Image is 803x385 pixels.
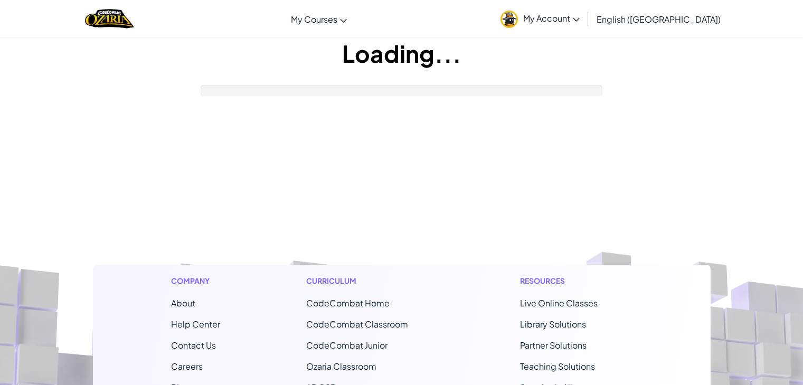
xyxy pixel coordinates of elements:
[171,319,220,330] a: Help Center
[306,361,376,372] a: Ozaria Classroom
[520,319,586,330] a: Library Solutions
[171,275,220,286] h1: Company
[171,361,203,372] a: Careers
[523,13,580,24] span: My Account
[306,275,434,286] h1: Curriculum
[306,319,408,330] a: CodeCombat Classroom
[520,297,598,309] a: Live Online Classes
[500,11,518,28] img: avatar
[520,340,587,351] a: Partner Solutions
[291,14,337,25] span: My Courses
[306,297,390,309] span: CodeCombat Home
[520,361,595,372] a: Teaching Solutions
[591,5,726,33] a: English ([GEOGRAPHIC_DATA])
[85,8,134,30] a: Ozaria by CodeCombat logo
[520,275,632,286] h1: Resources
[597,14,721,25] span: English ([GEOGRAPHIC_DATA])
[171,297,195,309] a: About
[306,340,388,351] a: CodeCombat Junior
[495,2,585,35] a: My Account
[171,340,216,351] span: Contact Us
[85,8,134,30] img: Home
[286,5,352,33] a: My Courses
